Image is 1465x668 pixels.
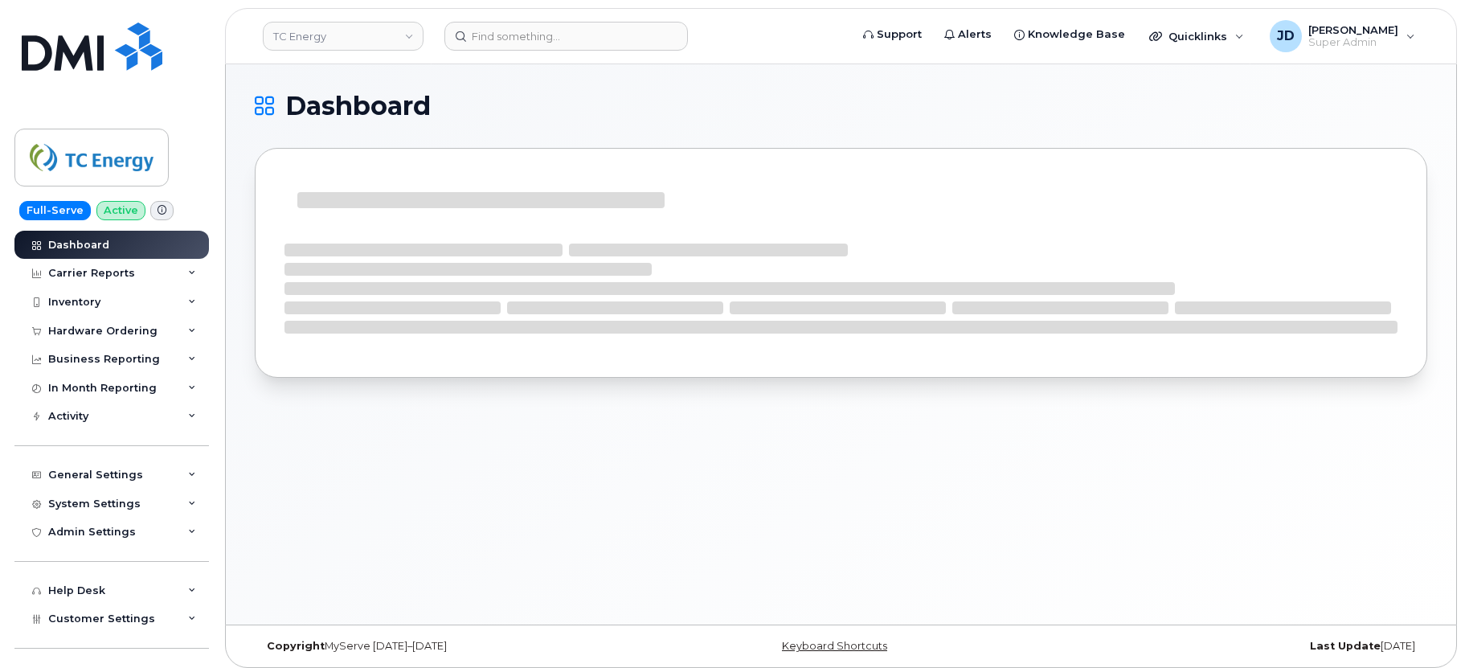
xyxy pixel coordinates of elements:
div: MyServe [DATE]–[DATE] [255,640,645,653]
strong: Last Update [1310,640,1381,652]
strong: Copyright [267,640,325,652]
div: [DATE] [1037,640,1427,653]
span: Dashboard [285,94,431,118]
a: Keyboard Shortcuts [782,640,887,652]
